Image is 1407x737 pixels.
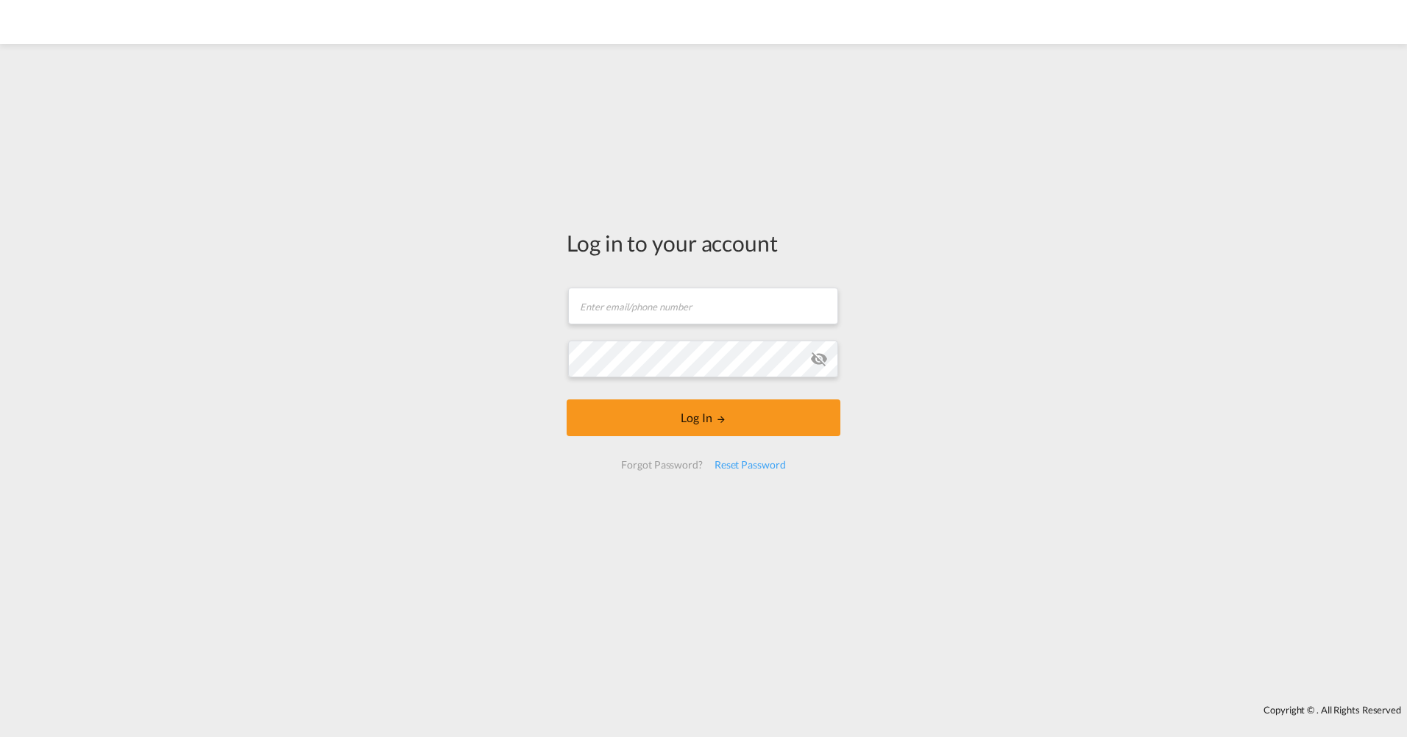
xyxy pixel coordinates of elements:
[567,399,840,436] button: LOGIN
[615,452,708,478] div: Forgot Password?
[568,288,838,324] input: Enter email/phone number
[567,227,840,258] div: Log in to your account
[810,350,828,368] md-icon: icon-eye-off
[709,452,792,478] div: Reset Password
